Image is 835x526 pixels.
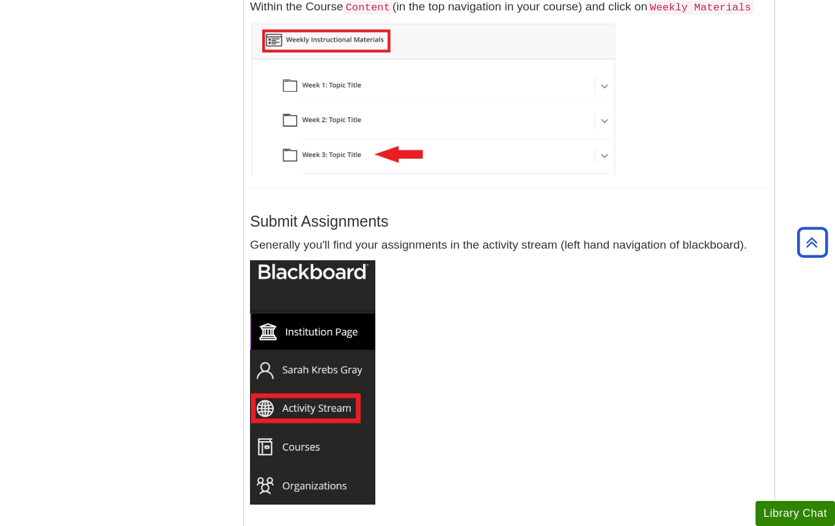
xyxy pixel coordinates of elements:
[344,1,393,15] code: Content
[793,234,832,250] a: Back to Top
[250,213,768,230] h3: Submit Assignments
[250,236,768,254] p: Generally you'll find your assignments in the activity stream (left hand navigation of blackboard).
[647,1,754,15] code: Weekly Materials
[756,501,835,526] button: Library Chat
